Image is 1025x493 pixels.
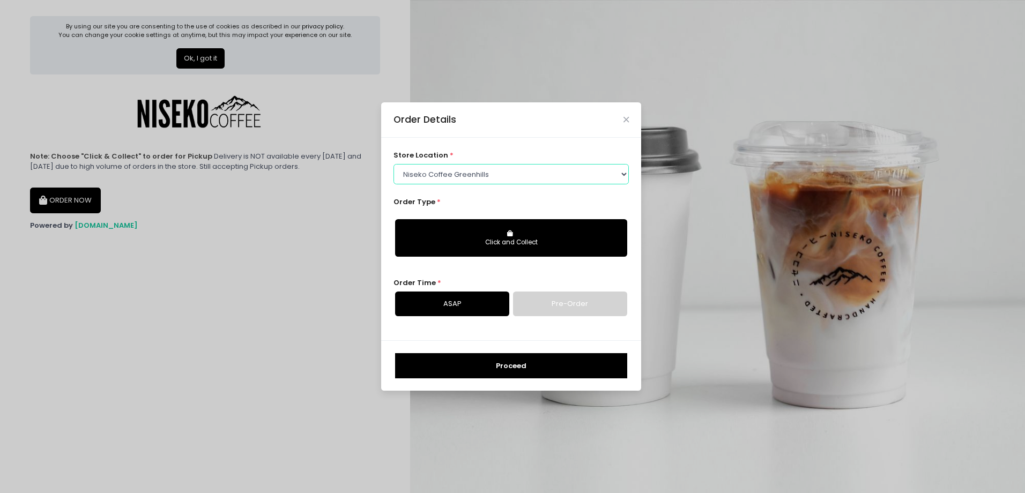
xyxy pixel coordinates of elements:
[395,292,509,316] a: ASAP
[393,278,436,288] span: Order Time
[623,117,629,122] button: Close
[393,113,456,126] div: Order Details
[393,150,448,160] span: store location
[395,219,627,257] button: Click and Collect
[393,197,435,207] span: Order Type
[513,292,627,316] a: Pre-Order
[395,353,627,379] button: Proceed
[403,238,620,248] div: Click and Collect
